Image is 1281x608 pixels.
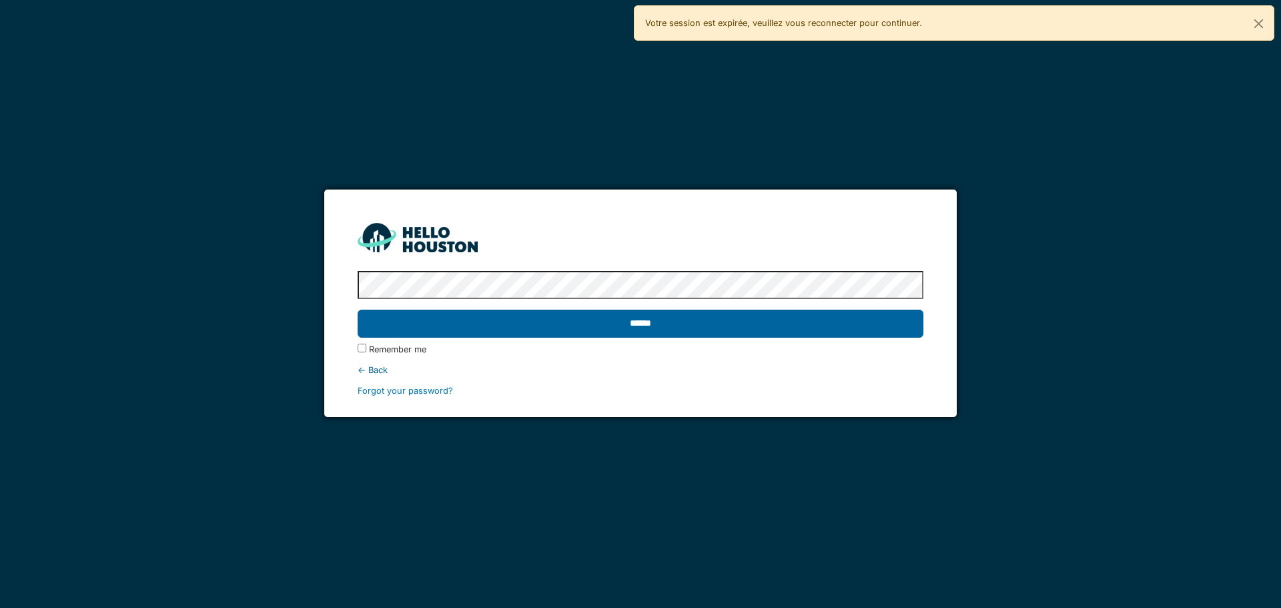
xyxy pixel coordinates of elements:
a: Forgot your password? [358,386,453,396]
img: HH_line-BYnF2_Hg.png [358,223,478,252]
div: Votre session est expirée, veuillez vous reconnecter pour continuer. [634,5,1274,41]
div: ← Back [358,364,923,376]
button: Close [1244,6,1274,41]
label: Remember me [369,343,426,356]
